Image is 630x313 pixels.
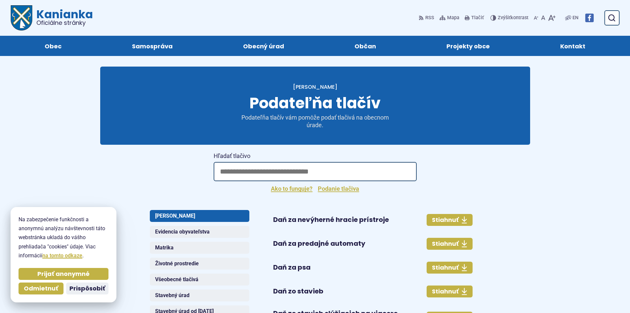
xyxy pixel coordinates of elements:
button: Nastaviť pôvodnú veľkosť písma [540,11,547,25]
button: Všeobecné tlačivá [150,274,249,286]
span: Odmietnuť [24,285,58,292]
a: Ako to funguje? [271,185,313,192]
span: Kontakt [560,36,585,56]
h4: Daň zo stavieb [273,287,421,295]
span: Obecný úrad [243,36,284,56]
input: Hľadať tlačivo [214,162,417,181]
a: Stiahnuť [427,262,473,274]
span: Oficiálne stránky [36,20,93,26]
button: Odmietnuť [19,283,63,294]
span: Samospráva [132,36,173,56]
a: Stiahnuť [427,214,473,226]
a: Logo Kanianka, prejsť na domovskú stránku. [11,5,93,30]
button: Evidencia obyvateľstva [150,226,249,238]
button: Tlačiť [463,11,485,25]
a: RSS [419,11,436,25]
button: Stavebný úrad [150,289,249,301]
span: Mapa [447,14,459,22]
img: Prejsť na domovskú stránku [11,5,32,30]
span: Stiahnuť [432,264,459,272]
span: Prijať anonymné [37,270,90,278]
span: Tlačiť [471,15,484,21]
a: Stiahnuť [427,286,473,297]
span: kontrast [498,15,528,21]
button: [PERSON_NAME] [150,210,249,222]
a: na tomto odkaze [42,252,82,259]
button: Zväčšiť veľkosť písma [547,11,557,25]
button: Zvýšiťkontrast [490,11,530,25]
a: EN [571,14,580,22]
a: [PERSON_NAME] [293,83,337,91]
a: Samospráva [103,36,201,56]
a: Obecný úrad [214,36,313,56]
span: Stiahnuť [432,216,459,224]
span: Projekty obce [446,36,490,56]
span: Obec [45,36,62,56]
button: Prijať anonymné [19,268,108,280]
a: Občan [326,36,405,56]
a: Stiahnuť [427,238,473,250]
img: Prejsť na Facebook stránku [585,14,594,22]
p: Podateľňa tlačív vám pomôže podať tlačivá na obecnom úrade. [236,114,395,129]
p: Na zabezpečenie funkčnosti a anonymnú analýzu návštevnosti táto webstránka ukladá do vášho prehli... [19,215,108,260]
h4: Daň za psa [273,263,421,272]
span: EN [572,14,578,22]
h4: Daň za predajné automaty [273,239,421,248]
button: Prispôsobiť [66,283,108,294]
span: Podateľňa tlačív [249,92,381,114]
button: Matrika [150,242,249,254]
a: Kontakt [532,36,614,56]
button: Zmenšiť veľkosť písma [532,11,540,25]
span: Stiahnuť [432,240,459,248]
span: Stiahnuť [432,288,459,295]
a: Podanie tlačiva [318,185,359,192]
span: Kanianka [32,9,93,26]
button: Životné prostredie [150,258,249,270]
a: Projekty obce [418,36,519,56]
span: Prispôsobiť [69,285,105,292]
h4: Daň za nevýherné hracie prístroje [273,216,421,224]
span: Hľadať tlačivo [214,153,417,159]
a: Obec [16,36,90,56]
span: RSS [425,14,434,22]
span: Občan [355,36,376,56]
span: Zvýšiť [498,15,511,21]
a: Mapa [438,11,461,25]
